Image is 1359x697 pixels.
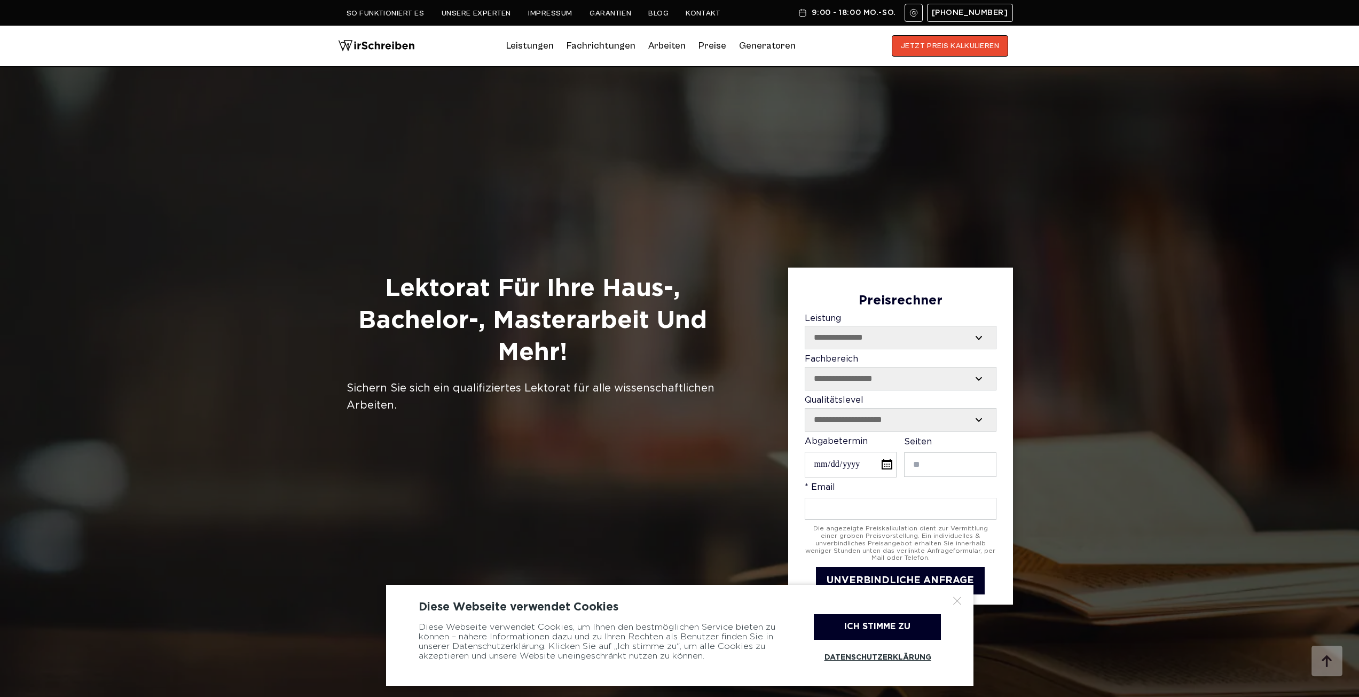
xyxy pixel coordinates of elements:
a: Impressum [528,9,572,18]
div: Ich stimme zu [814,614,941,640]
span: 9:00 - 18:00 Mo.-So. [812,9,895,17]
div: Die angezeigte Preiskalkulation dient zur Vermittlung einer groben Preisvorstellung. Ein individu... [805,525,996,562]
input: * Email [805,498,996,520]
a: Generatoren [739,37,796,54]
span: UNVERBINDLICHE ANFRAGE [827,576,974,585]
h1: Lektorat für Ihre Haus-, Bachelor-, Masterarbeit und mehr! [347,273,719,369]
select: Leistung [805,326,996,349]
div: Diese Webseite verwendet Cookies [419,601,941,614]
img: Email [909,9,918,17]
label: Fachbereich [805,355,996,390]
button: JETZT PREIS KALKULIEREN [892,35,1009,57]
img: logo wirschreiben [338,35,415,57]
div: Sichern Sie sich ein qualifiziertes Lektorat für alle wissenschaftlichen Arbeiten. [347,380,719,414]
span: Seiten [904,438,932,446]
img: Schedule [798,9,807,17]
a: Unsere Experten [442,9,511,18]
form: Contact form [805,294,996,594]
a: So funktioniert es [347,9,425,18]
a: Datenschutzerklärung [814,645,941,670]
div: Diese Webseite verwendet Cookies, um Ihnen den bestmöglichen Service bieten zu können – nähere In... [419,614,787,670]
a: Kontakt [686,9,720,18]
a: Leistungen [506,37,554,54]
select: Fachbereich [805,367,996,390]
label: * Email [805,483,996,520]
span: [PHONE_NUMBER] [932,9,1008,17]
a: [PHONE_NUMBER] [927,4,1013,22]
select: Qualitätslevel [805,409,996,431]
a: Arbeiten [648,37,686,54]
label: Qualitätslevel [805,396,996,432]
img: button top [1311,646,1343,678]
a: Blog [648,9,669,18]
label: Abgabetermin [805,437,897,477]
label: Leistung [805,314,996,350]
button: UNVERBINDLICHE ANFRAGE [816,567,985,594]
a: Fachrichtungen [567,37,635,54]
div: Preisrechner [805,294,996,309]
a: Garantien [590,9,631,18]
a: Preise [698,40,726,51]
input: Abgabetermin [805,452,897,477]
